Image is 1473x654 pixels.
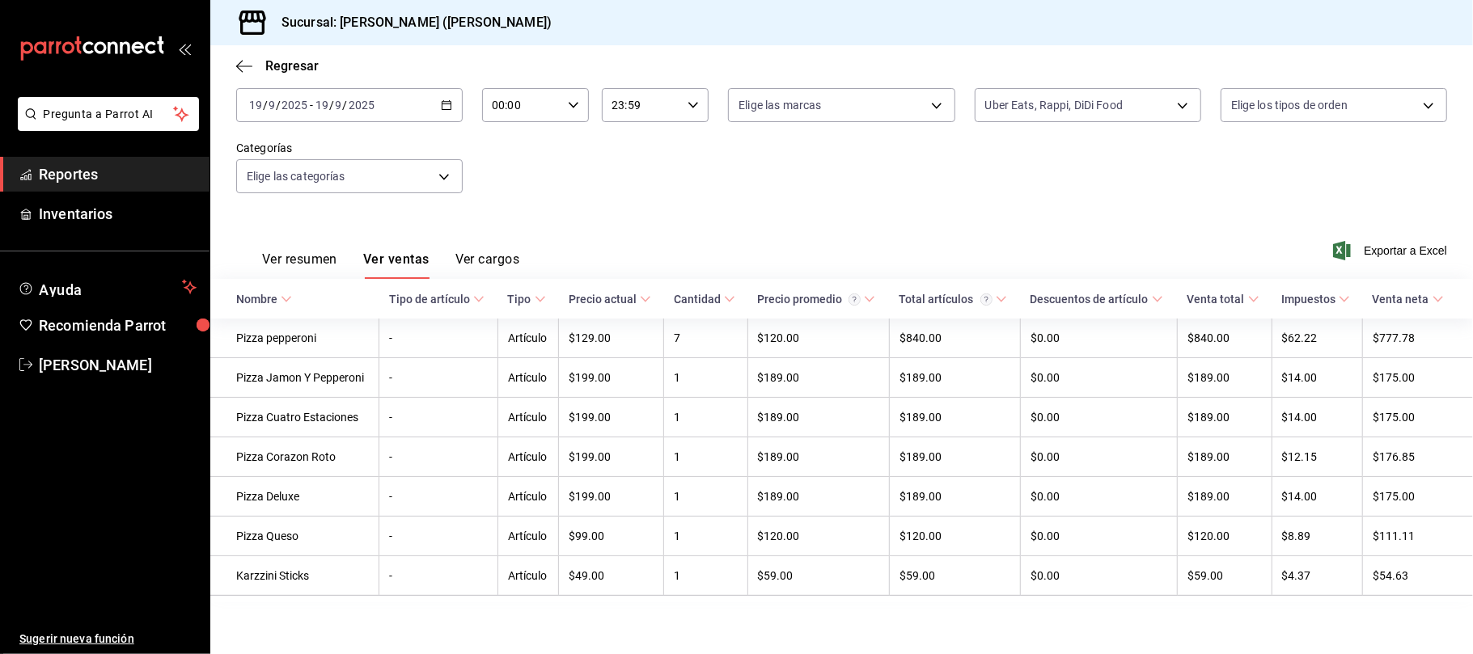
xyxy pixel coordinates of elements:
[1363,477,1473,517] td: $175.00
[1363,358,1473,398] td: $175.00
[315,99,329,112] input: --
[1272,517,1362,556] td: $8.89
[1021,517,1178,556] td: $0.00
[210,477,379,517] td: Pizza Deluxe
[335,99,343,112] input: --
[1272,437,1362,477] td: $12.15
[890,358,1021,398] td: $189.00
[498,358,559,398] td: Artículo
[455,251,520,279] button: Ver cargos
[44,106,174,123] span: Pregunta a Parrot AI
[1363,437,1473,477] td: $176.85
[1178,437,1272,477] td: $189.00
[890,319,1021,358] td: $840.00
[747,477,889,517] td: $189.00
[739,97,821,113] span: Elige las marcas
[265,58,319,74] span: Regresar
[210,556,379,596] td: Karzzini Sticks
[664,437,747,477] td: 1
[664,358,747,398] td: 1
[236,293,292,306] span: Nombre
[379,319,498,358] td: -
[329,99,334,112] span: /
[674,293,721,306] div: Cantidad
[498,556,559,596] td: Artículo
[263,99,268,112] span: /
[1031,293,1163,306] span: Descuentos de artículo
[1021,319,1178,358] td: $0.00
[39,277,176,297] span: Ayuda
[1281,293,1350,306] span: Impuestos
[1272,358,1362,398] td: $14.00
[559,437,664,477] td: $199.00
[1178,358,1272,398] td: $189.00
[310,99,313,112] span: -
[1021,437,1178,477] td: $0.00
[1363,398,1473,437] td: $175.00
[379,477,498,517] td: -
[1373,293,1429,306] div: Venta neta
[276,99,281,112] span: /
[1336,241,1447,260] button: Exportar a Excel
[747,437,889,477] td: $189.00
[664,556,747,596] td: 1
[210,437,379,477] td: Pizza Corazon Roto
[664,319,747,358] td: 7
[1363,556,1473,596] td: $54.63
[236,58,319,74] button: Regresar
[757,293,875,306] span: Precio promedio
[389,293,470,306] div: Tipo de artículo
[899,293,1007,306] span: Total artículos
[498,319,559,358] td: Artículo
[508,293,546,306] span: Tipo
[1021,398,1178,437] td: $0.00
[1178,319,1272,358] td: $840.00
[747,398,889,437] td: $189.00
[1031,293,1149,306] div: Descuentos de artículo
[1363,517,1473,556] td: $111.11
[508,293,531,306] div: Tipo
[262,251,337,279] button: Ver resumen
[236,143,463,154] label: Categorías
[757,293,861,306] div: Precio promedio
[363,251,430,279] button: Ver ventas
[39,163,197,185] span: Reportes
[1021,556,1178,596] td: $0.00
[379,517,498,556] td: -
[210,398,379,437] td: Pizza Cuatro Estaciones
[11,117,199,134] a: Pregunta a Parrot AI
[18,97,199,131] button: Pregunta a Parrot AI
[248,99,263,112] input: --
[1272,556,1362,596] td: $4.37
[1178,477,1272,517] td: $189.00
[985,97,1124,113] span: Uber Eats, Rappi, DiDi Food
[1272,477,1362,517] td: $14.00
[1178,398,1272,437] td: $189.00
[899,293,993,306] div: Total artículos
[39,314,197,336] span: Recomienda Parrot
[559,556,664,596] td: $49.00
[747,358,889,398] td: $189.00
[1187,293,1245,306] div: Venta total
[389,293,485,306] span: Tipo de artículo
[210,319,379,358] td: Pizza pepperoni
[890,398,1021,437] td: $189.00
[980,293,993,306] svg: El total artículos considera cambios de precios en los artículos así como costos adicionales por ...
[498,398,559,437] td: Artículo
[1363,319,1473,358] td: $777.78
[1178,556,1272,596] td: $59.00
[498,437,559,477] td: Artículo
[849,293,861,306] svg: Precio promedio = Total artículos / cantidad
[1272,319,1362,358] td: $62.22
[1178,517,1272,556] td: $120.00
[569,293,637,306] div: Precio actual
[664,477,747,517] td: 1
[343,99,348,112] span: /
[559,517,664,556] td: $99.00
[379,437,498,477] td: -
[664,398,747,437] td: 1
[1231,97,1348,113] span: Elige los tipos de orden
[890,477,1021,517] td: $189.00
[747,556,889,596] td: $59.00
